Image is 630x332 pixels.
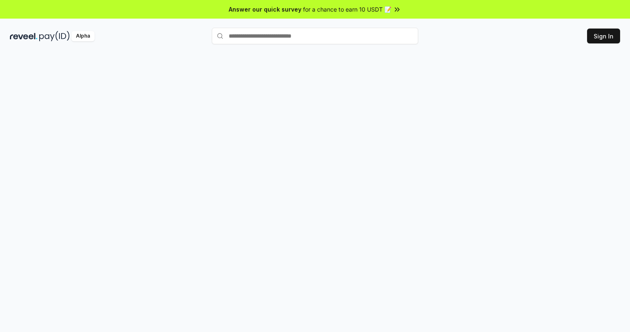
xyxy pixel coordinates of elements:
span: for a chance to earn 10 USDT 📝 [303,5,391,14]
img: pay_id [39,31,70,41]
div: Alpha [71,31,95,41]
span: Answer our quick survey [229,5,301,14]
img: reveel_dark [10,31,38,41]
button: Sign In [587,29,620,43]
